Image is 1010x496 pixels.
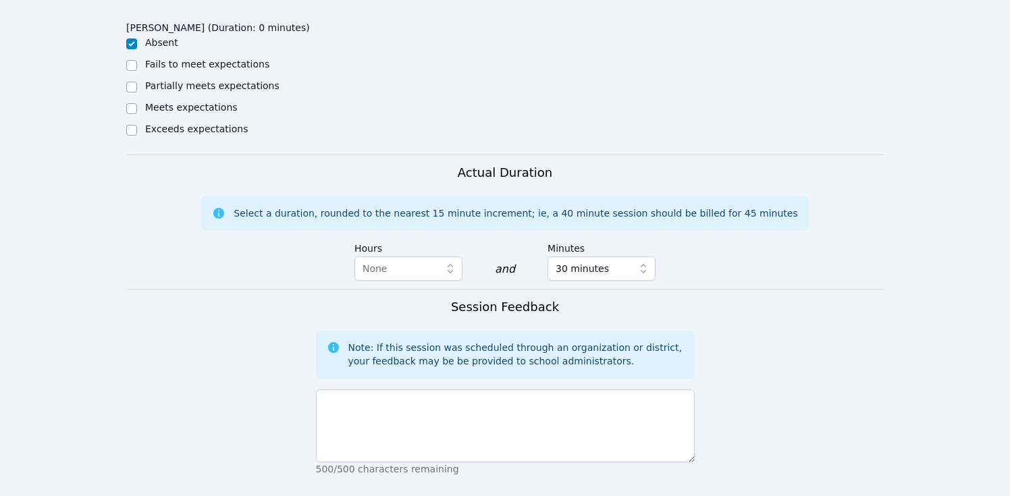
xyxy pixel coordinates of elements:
[451,298,559,316] h3: Session Feedback
[548,236,656,256] label: Minutes
[234,206,797,220] div: Select a duration, rounded to the nearest 15 minute increment; ie, a 40 minute session should be ...
[354,236,462,256] label: Hours
[363,263,388,274] span: None
[145,102,238,113] label: Meets expectations
[145,37,178,48] label: Absent
[354,256,462,281] button: None
[548,256,656,281] button: 30 minutes
[316,462,695,476] p: 500/500 characters remaining
[495,261,515,277] div: and
[126,16,310,36] legend: [PERSON_NAME] (Duration: 0 minutes)
[556,260,609,277] span: 30 minutes
[145,123,248,134] label: Exceeds expectations
[458,163,552,182] h3: Actual Duration
[145,59,269,70] label: Fails to meet expectations
[348,341,684,368] div: Note: If this session was scheduled through an organization or district, your feedback may be be ...
[145,80,280,91] label: Partially meets expectations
